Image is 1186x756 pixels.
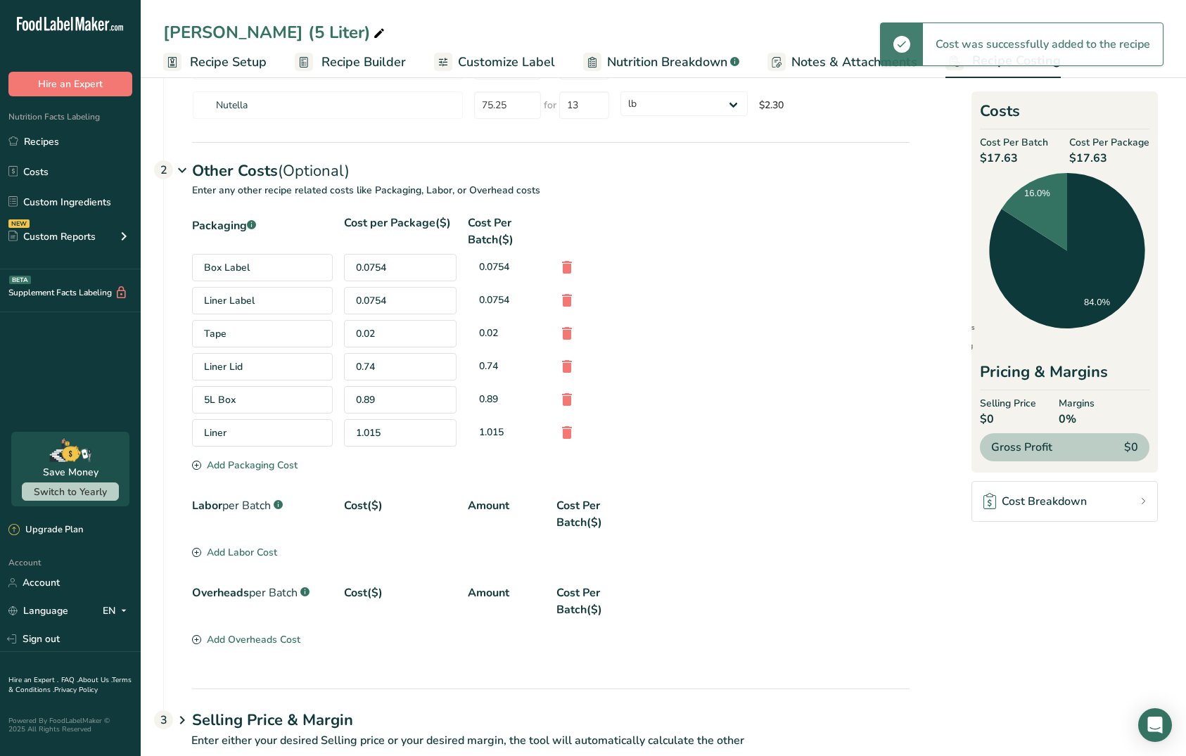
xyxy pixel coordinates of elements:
div: 1.015 [344,419,457,447]
div: Add Labor Cost [192,545,277,560]
a: Notes & Attachments [767,46,917,78]
span: $0 [980,411,1036,428]
div: Powered By FoodLabelMaker © 2025 All Rights Reserved [8,717,132,733]
span: (Optional) [278,160,350,181]
div: 0.02 [468,320,545,346]
div: Cost Per Batch($) [556,584,634,618]
div: 0.0754 [344,254,457,281]
span: for [544,98,556,113]
a: About Us . [78,675,112,685]
div: Other Costs [192,142,910,183]
div: 3 [154,710,173,729]
span: per Batch [222,498,271,513]
span: Cost Per Package [1069,135,1149,150]
span: Notes & Attachments [791,53,917,72]
div: Open Intercom Messenger [1138,708,1172,742]
div: 0.02 [344,320,457,347]
a: Terms & Conditions . [8,675,132,695]
div: Save Money [43,465,98,480]
span: $17.63 [1069,150,1149,167]
span: Ingredients [933,324,975,331]
span: Cost Per Batch [980,135,1048,150]
div: Upgrade Plan [8,523,83,537]
a: Privacy Policy [54,685,98,695]
a: Language [8,598,68,623]
div: EN [103,603,132,620]
div: 0.0754 [468,254,545,280]
td: $2.30 [753,85,892,124]
span: 0% [1059,411,1095,428]
div: Custom Reports [8,229,96,244]
div: 0.74 [344,353,457,380]
span: per Batch [249,585,298,601]
button: Hire an Expert [8,72,132,96]
div: 0.89 [468,386,545,412]
div: 5L Box [192,386,333,414]
span: Margins [1059,396,1095,411]
div: [PERSON_NAME] (5 Liter) [163,20,388,45]
div: Amount [468,584,545,618]
div: Pricing & Margins [980,361,1149,390]
div: Add Overheads Cost [192,632,300,647]
a: Cost Breakdown [971,481,1158,522]
span: Recipe Setup [190,53,267,72]
div: Overheads [192,584,333,618]
a: Recipe Builder [295,46,406,78]
button: Switch to Yearly [22,482,119,501]
span: Gross Profit [991,439,1052,456]
span: Selling Price [980,396,1036,411]
div: Liner Label [192,287,333,314]
div: 0.74 [468,353,545,379]
h1: Selling Price & Margin [192,709,910,732]
div: Box Label [192,254,333,281]
div: Tape [192,320,333,347]
div: NEW [8,219,30,228]
div: Packaging [192,214,333,248]
a: Customize Label [434,46,555,78]
div: Cost Per Batch($) [556,497,634,531]
div: 0.0754 [468,287,545,313]
a: FAQ . [61,675,78,685]
p: Enter any other recipe related costs like Packaging, Labor, or Overhead costs [164,183,910,214]
div: Labor [192,497,333,531]
span: Customize Label [458,53,555,72]
span: $17.63 [980,150,1048,167]
div: Amount [468,497,545,531]
div: 0.0754 [344,287,457,314]
a: Hire an Expert . [8,675,58,685]
div: Cost($) [344,584,457,618]
div: Cost Per Batch($) [468,214,545,248]
div: 1.015 [468,419,545,445]
div: Add Packaging Cost [192,458,298,473]
div: Cost was successfully added to the recipe [923,23,1163,65]
a: Recipe Setup [163,46,267,78]
span: Recipe Builder [321,53,406,72]
div: Cost Breakdown [983,493,1087,510]
div: 2 [154,160,173,179]
div: BETA [9,276,31,284]
div: Liner [192,419,333,447]
span: Switch to Yearly [34,485,107,499]
a: Nutrition Breakdown [583,46,739,78]
span: $0 [1124,439,1138,456]
h2: Costs [980,100,1149,129]
div: Liner Lid [192,353,333,380]
div: Cost per Package($) [344,214,457,248]
div: Cost($) [344,497,457,531]
div: 0.89 [344,386,457,414]
span: Nutrition Breakdown [607,53,727,72]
